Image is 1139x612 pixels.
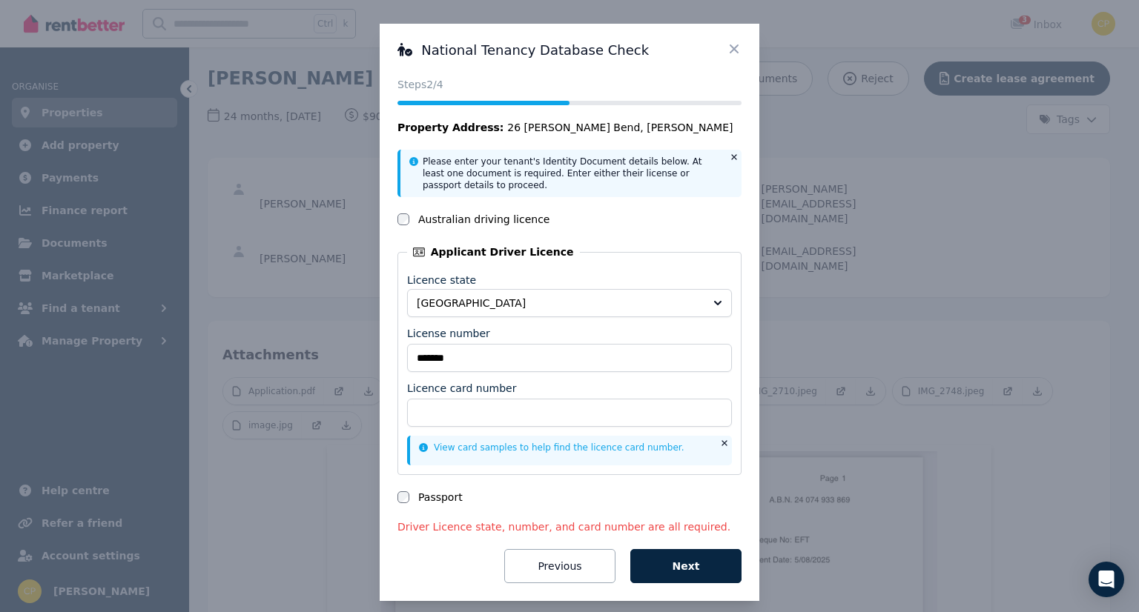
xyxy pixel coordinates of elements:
span: Property Address: [397,122,504,133]
button: Next [630,549,742,583]
legend: Applicant Driver Licence [407,245,580,259]
span: 26 [PERSON_NAME] Bend, [PERSON_NAME] [507,120,733,135]
div: Open Intercom Messenger [1089,562,1124,597]
p: Driver Licence state, number, and card number are all required. [397,519,742,534]
label: Australian driving licence [418,212,549,227]
label: License number [407,326,490,341]
p: Please enter your tenant's Identity Document details below. At least one document is required. En... [423,156,721,191]
h3: National Tenancy Database Check [397,41,742,59]
label: Passport [418,490,463,505]
p: Steps 2 /4 [397,77,742,92]
a: View card samples to help find the licence card number. [419,442,684,453]
button: [GEOGRAPHIC_DATA] [407,289,732,317]
span: [GEOGRAPHIC_DATA] [417,296,701,310]
label: Licence state [407,274,476,286]
button: Previous [504,549,615,583]
label: Licence card number [407,381,516,396]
